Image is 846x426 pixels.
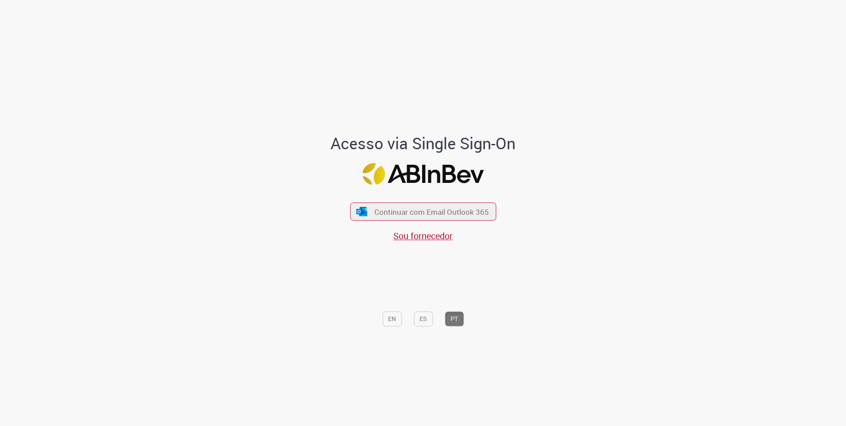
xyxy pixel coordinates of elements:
span: Continuar com Email Outlook 365 [374,207,489,217]
img: ícone Azure/Microsoft 360 [356,207,368,216]
button: PT [445,311,464,326]
h1: Acesso via Single Sign-On [300,135,546,153]
button: EN [382,311,402,326]
img: Logo ABInBev [362,163,484,185]
a: Sou fornecedor [393,230,453,242]
button: ES [414,311,433,326]
button: ícone Azure/Microsoft 360 Continuar com Email Outlook 365 [350,202,496,221]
